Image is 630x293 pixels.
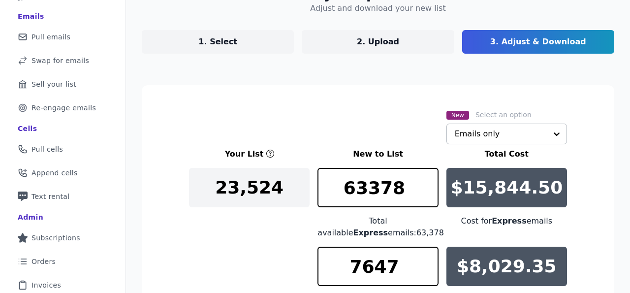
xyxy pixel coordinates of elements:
[310,2,445,14] h4: Adjust and download your new list
[31,192,70,201] span: Text rental
[198,36,237,48] p: 1. Select
[215,178,283,197] p: 23,524
[142,30,294,54] a: 1. Select
[492,216,527,226] span: Express
[353,228,388,237] span: Express
[8,162,118,184] a: Append cells
[490,36,586,48] p: 3. Adjust & Download
[8,138,118,160] a: Pull cells
[8,97,118,119] a: Re-engage emails
[357,36,399,48] p: 2. Upload
[475,110,532,120] label: Select an option
[8,186,118,207] a: Text rental
[317,215,438,239] div: Total available emails: 63,378
[18,11,44,21] div: Emails
[446,148,567,160] h3: Total Cost
[8,227,118,249] a: Subscriptions
[446,215,567,227] div: Cost for emails
[8,50,118,71] a: Swap for emails
[8,73,118,95] a: Sell your list
[302,30,454,54] a: 2. Upload
[8,26,118,48] a: Pull emails
[18,124,37,133] div: Cells
[317,148,438,160] h3: New to List
[31,257,56,266] span: Orders
[8,251,118,272] a: Orders
[31,103,96,113] span: Re-engage emails
[31,233,80,243] span: Subscriptions
[446,111,469,120] span: New
[31,144,63,154] span: Pull cells
[31,168,78,178] span: Append cells
[225,148,264,160] h3: Your List
[31,79,76,89] span: Sell your list
[450,178,563,197] p: $15,844.50
[462,30,614,54] a: 3. Adjust & Download
[31,32,70,42] span: Pull emails
[31,56,89,65] span: Swap for emails
[18,212,43,222] div: Admin
[457,257,557,276] p: $8,029.35
[31,280,61,290] span: Invoices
